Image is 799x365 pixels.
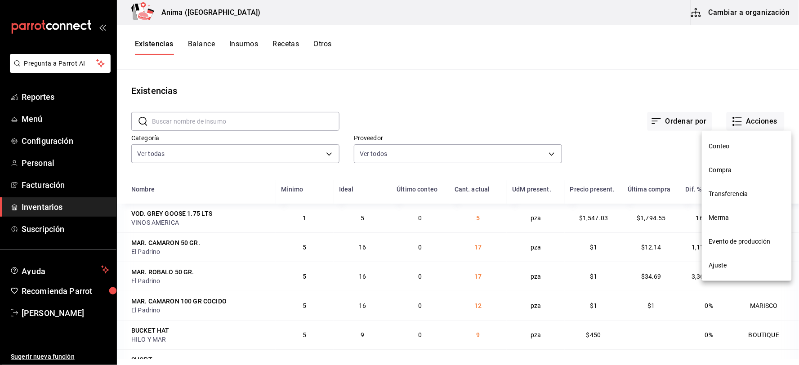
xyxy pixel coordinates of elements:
span: Evento de producción [709,237,785,246]
span: Transferencia [709,189,785,199]
span: Compra [709,165,785,175]
span: Conteo [709,142,785,151]
span: Ajuste [709,261,785,270]
span: Merma [709,213,785,223]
